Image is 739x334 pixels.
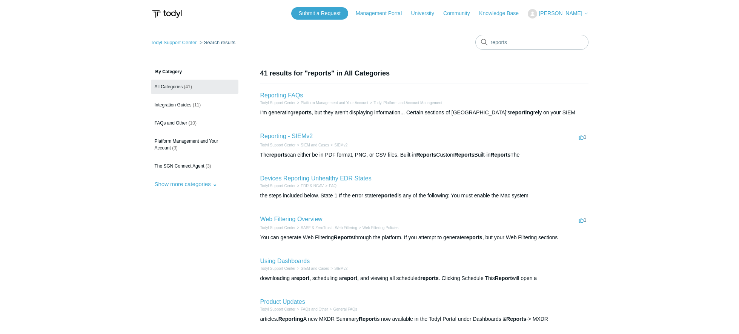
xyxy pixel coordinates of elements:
[155,139,218,151] span: Platform Management and Your Account
[189,120,197,126] span: (10)
[328,306,357,312] li: General FAQs
[155,102,192,108] span: Integration Guides
[151,116,238,130] a: FAQs and Other (10)
[151,159,238,173] a: The SGN Connect Agent (3)
[342,275,357,281] em: report
[260,143,296,147] a: Todyl Support Center
[278,316,303,322] em: Reporting
[260,183,296,189] li: Todyl Support Center
[301,226,357,230] a: SASE & ZeroTrust - Web Filtering
[155,163,204,169] span: The SGN Connect Agent
[528,9,588,18] button: [PERSON_NAME]
[260,266,296,271] a: Todyl Support Center
[455,152,475,158] em: Reports
[301,307,328,311] a: FAQs and Other
[260,192,588,200] div: the steps included below. State 1 If the error state is any of the following: You must enable the...
[479,9,526,17] a: Knowledge Base
[151,7,183,21] img: Todyl Support Center Help Center home page
[260,234,588,242] div: You can generate Web Filtering through the platform. If you attempt to generate , but your Web Fi...
[295,183,324,189] li: EDR & NGAV
[329,184,336,188] a: FAQ
[260,306,296,312] li: Todyl Support Center
[356,9,409,17] a: Management Portal
[579,134,586,140] span: 1
[368,100,442,106] li: Todyl Platform and Account Management
[260,151,588,159] div: The can either be in PDF format, PNG, or CSV files. Built-in Custom Built-in The
[260,258,310,264] a: Using Dashboards
[334,266,347,271] a: SIEMv2
[260,315,588,323] div: articles. A new MXDR Summary is now available in the Todyl Portal under Dashboards & -> MXDR
[420,275,438,281] em: reports
[260,92,303,99] a: Reporting FAQs
[291,7,348,20] a: Submit a Request
[151,177,221,191] button: Show more categories
[172,145,178,151] span: (3)
[269,152,287,158] em: reports
[376,192,398,199] em: reported
[260,307,296,311] a: Todyl Support Center
[464,234,482,240] em: reports
[260,142,296,148] li: Todyl Support Center
[373,101,442,105] a: Todyl Platform and Account Management
[260,299,305,305] a: Product Updates
[260,100,296,106] li: Todyl Support Center
[579,217,586,223] span: 1
[260,68,588,78] h1: 41 results for "reports" in All Categories
[334,234,354,240] em: Reports
[151,80,238,94] a: All Categories (41)
[506,316,526,322] em: Reports
[301,143,329,147] a: SIEM and Cases
[295,225,357,231] li: SASE & ZeroTrust - Web Filtering
[260,225,296,231] li: Todyl Support Center
[301,101,368,105] a: Platform Management and Your Account
[155,84,183,89] span: All Categories
[293,109,312,115] em: reports
[151,40,198,45] li: Todyl Support Center
[443,9,478,17] a: Community
[260,175,372,182] a: Devices Reporting Unhealthy EDR States
[260,274,588,282] div: downloading a , scheduling a , and viewing all scheduled . Clicking Schedule This will open a
[357,225,399,231] li: Web Filtering Policies
[260,184,296,188] a: Todyl Support Center
[260,216,323,222] a: Web Filtering Overview
[301,184,324,188] a: EDR & NGAV
[193,102,201,108] span: (11)
[151,134,238,155] a: Platform Management and Your Account (3)
[495,275,512,281] em: Report
[329,142,347,148] li: SIEMv2
[416,152,436,158] em: Reports
[260,101,296,105] a: Todyl Support Center
[324,183,336,189] li: FAQ
[294,275,309,281] em: report
[151,40,197,45] a: Todyl Support Center
[490,152,510,158] em: Reports
[475,35,588,50] input: Search
[260,109,588,117] div: I'm generating , but they aren't displaying information... Certain sections of [GEOGRAPHIC_DATA]'...
[329,266,347,271] li: SIEMv2
[260,133,313,139] a: Reporting - SIEMv2
[295,142,329,148] li: SIEM and Cases
[539,10,582,16] span: [PERSON_NAME]
[295,100,368,106] li: Platform Management and Your Account
[510,109,533,115] em: reporting
[184,84,192,89] span: (41)
[295,266,329,271] li: SIEM and Cases
[411,9,441,17] a: University
[206,163,211,169] span: (3)
[151,98,238,112] a: Integration Guides (11)
[151,68,238,75] h3: By Category
[198,40,235,45] li: Search results
[359,316,376,322] em: Report
[301,266,329,271] a: SIEM and Cases
[295,306,328,312] li: FAQs and Other
[260,226,296,230] a: Todyl Support Center
[363,226,399,230] a: Web Filtering Policies
[333,307,357,311] a: General FAQs
[334,143,347,147] a: SIEMv2
[155,120,187,126] span: FAQs and Other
